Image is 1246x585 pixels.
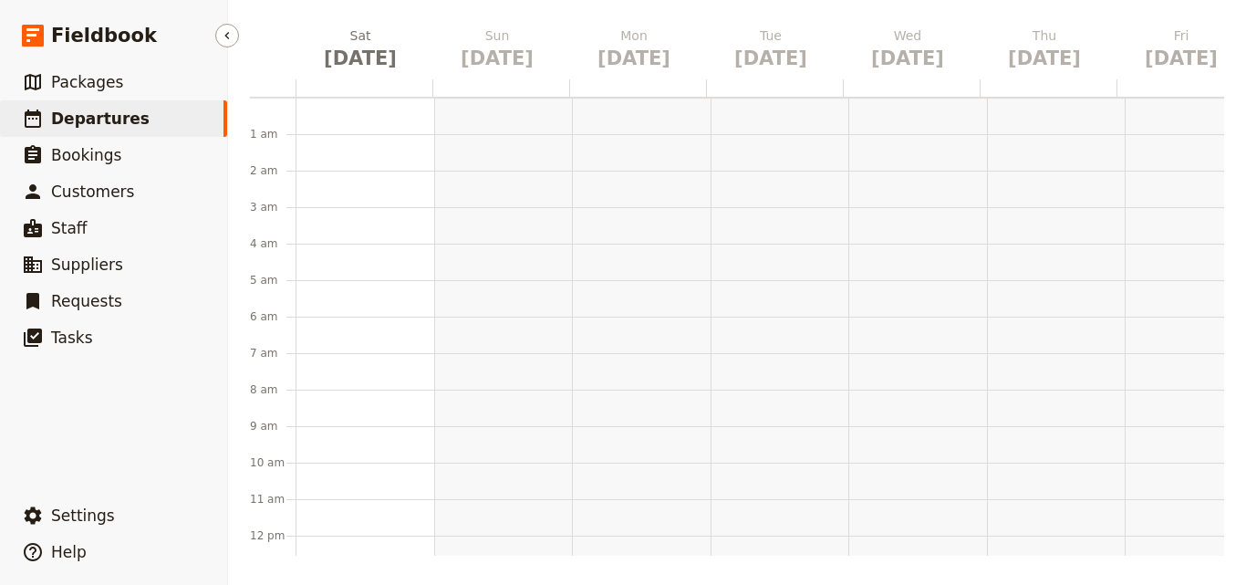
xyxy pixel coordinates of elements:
[51,329,93,347] span: Tasks
[250,236,296,251] div: 4 am
[51,219,88,237] span: Staff
[569,26,706,79] button: Mon [DATE]
[51,507,115,525] span: Settings
[303,26,418,72] h2: Sat
[1124,26,1239,72] h2: Fri
[440,45,555,72] span: [DATE]
[250,127,296,141] div: 1 am
[250,163,296,178] div: 2 am
[250,273,296,287] div: 5 am
[432,26,569,79] button: Sun [DATE]
[440,26,555,72] h2: Sun
[296,26,432,79] button: Sat [DATE]
[713,45,828,72] span: [DATE]
[850,45,965,72] span: [DATE]
[987,26,1102,72] h2: Thu
[1124,45,1239,72] span: [DATE]
[250,200,296,214] div: 3 am
[250,346,296,360] div: 7 am
[576,26,691,72] h2: Mon
[250,455,296,470] div: 10 am
[51,73,123,91] span: Packages
[51,292,122,310] span: Requests
[250,382,296,397] div: 8 am
[51,256,123,274] span: Suppliers
[250,528,296,543] div: 12 pm
[980,26,1116,79] button: Thu [DATE]
[576,45,691,72] span: [DATE]
[303,45,418,72] span: [DATE]
[987,45,1102,72] span: [DATE]
[250,419,296,434] div: 9 am
[706,26,843,79] button: Tue [DATE]
[51,110,150,128] span: Departures
[215,24,239,47] button: Hide menu
[250,492,296,507] div: 11 am
[843,26,980,79] button: Wed [DATE]
[51,146,121,164] span: Bookings
[51,22,157,49] span: Fieldbook
[713,26,828,72] h2: Tue
[250,309,296,324] div: 6 am
[51,543,87,561] span: Help
[850,26,965,72] h2: Wed
[51,183,134,201] span: Customers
